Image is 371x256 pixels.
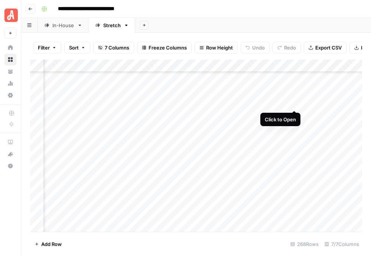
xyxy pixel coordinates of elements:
[4,148,16,160] button: What's new?
[322,238,362,250] div: 7/7 Columns
[4,65,16,77] a: Your Data
[149,44,187,51] span: Freeze Columns
[284,44,296,51] span: Redo
[4,160,16,172] button: Help + Support
[38,44,50,51] span: Filter
[4,6,16,25] button: Workspace: Angi
[4,89,16,101] a: Settings
[89,18,135,33] a: Stretch
[206,44,233,51] span: Row Height
[4,136,16,148] a: AirOps Academy
[33,42,61,54] button: Filter
[69,44,79,51] span: Sort
[252,44,265,51] span: Undo
[64,42,90,54] button: Sort
[93,42,134,54] button: 7 Columns
[304,42,346,54] button: Export CSV
[195,42,238,54] button: Row Height
[5,148,16,160] div: What's new?
[4,54,16,65] a: Browse
[38,18,89,33] a: In-House
[241,42,270,54] button: Undo
[4,42,16,54] a: Home
[41,240,62,248] span: Add Row
[4,77,16,89] a: Usage
[52,22,74,29] div: In-House
[137,42,192,54] button: Freeze Columns
[30,238,66,250] button: Add Row
[105,44,129,51] span: 7 Columns
[4,9,18,22] img: Angi Logo
[287,238,322,250] div: 268 Rows
[273,42,301,54] button: Redo
[265,116,296,123] div: Click to Open
[315,44,342,51] span: Export CSV
[103,22,121,29] div: Stretch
